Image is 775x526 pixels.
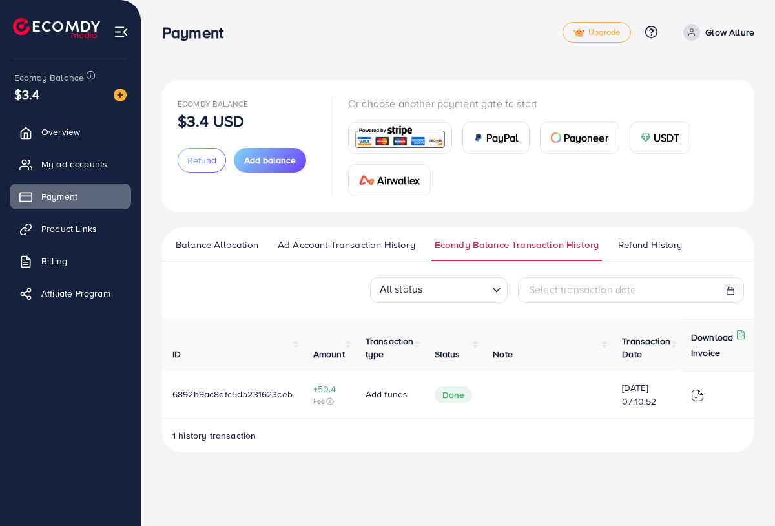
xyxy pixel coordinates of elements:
[641,132,651,143] img: card
[678,24,754,41] a: Glow Allure
[10,119,131,145] a: Overview
[366,335,414,361] span: Transaction type
[41,158,107,171] span: My ad accounts
[622,381,670,408] span: [DATE] 07:10:52
[10,184,131,209] a: Payment
[426,279,487,299] input: Search for option
[178,98,248,109] span: Ecomdy Balance
[551,132,561,143] img: card
[573,28,620,37] span: Upgrade
[540,121,619,154] a: cardPayoneer
[41,125,80,138] span: Overview
[41,190,77,203] span: Payment
[14,85,40,103] span: $3.4
[622,335,670,361] span: Transaction Date
[187,154,216,167] span: Refund
[359,175,375,185] img: card
[14,71,84,84] span: Ecomdy Balance
[618,238,682,252] span: Refund History
[172,388,293,401] span: 6892b9ac8dfc5db231623ceb
[630,121,691,154] a: cardUSDT
[529,282,637,297] span: Select transaction date
[370,277,508,303] div: Search for option
[10,151,131,177] a: My ad accounts
[353,124,448,152] img: card
[486,130,519,145] span: PayPal
[162,23,234,42] h3: Payment
[348,96,739,111] p: Or choose another payment gate to start
[720,468,765,516] iframe: Chat
[244,154,296,167] span: Add balance
[41,287,110,300] span: Affiliate Program
[348,122,452,154] a: card
[366,388,408,401] span: Add funds
[172,429,256,442] span: 1 history transaction
[234,148,306,173] button: Add balance
[10,216,131,242] a: Product Links
[691,389,704,402] img: ic-download-invoice.1f3c1b55.svg
[313,383,345,395] span: +50.4
[377,278,426,299] span: All status
[563,22,631,43] a: tickUpgrade
[172,348,181,361] span: ID
[114,89,127,101] img: image
[435,238,599,252] span: Ecomdy Balance Transaction History
[313,396,345,406] span: Fee
[564,130,608,145] span: Payoneer
[178,148,226,173] button: Refund
[573,28,584,37] img: tick
[176,238,258,252] span: Balance Allocation
[13,18,100,38] img: logo
[377,173,420,188] span: Airwallex
[278,238,415,252] span: Ad Account Transaction History
[348,164,431,196] a: cardAirwallex
[178,113,244,129] p: $3.4 USD
[493,348,513,361] span: Note
[462,121,530,154] a: cardPayPal
[691,330,733,361] p: Download Invoice
[654,130,680,145] span: USDT
[10,280,131,306] a: Affiliate Program
[41,222,97,235] span: Product Links
[41,255,67,268] span: Billing
[313,348,345,361] span: Amount
[10,248,131,274] a: Billing
[473,132,484,143] img: card
[705,25,754,40] p: Glow Allure
[114,25,129,39] img: menu
[435,348,460,361] span: Status
[435,386,473,403] span: Done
